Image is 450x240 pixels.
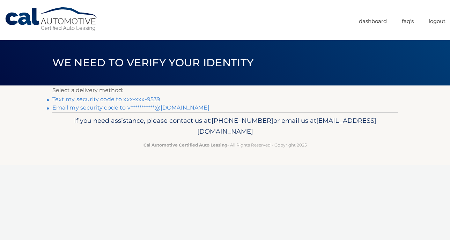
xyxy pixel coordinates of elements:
[57,115,393,137] p: If you need assistance, please contact us at: or email us at
[402,15,414,27] a: FAQ's
[52,85,398,95] p: Select a delivery method:
[143,142,227,148] strong: Cal Automotive Certified Auto Leasing
[212,117,273,125] span: [PHONE_NUMBER]
[5,7,99,32] a: Cal Automotive
[52,96,161,103] a: Text my security code to xxx-xxx-9539
[429,15,445,27] a: Logout
[359,15,387,27] a: Dashboard
[52,56,254,69] span: We need to verify your identity
[57,141,393,149] p: - All Rights Reserved - Copyright 2025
